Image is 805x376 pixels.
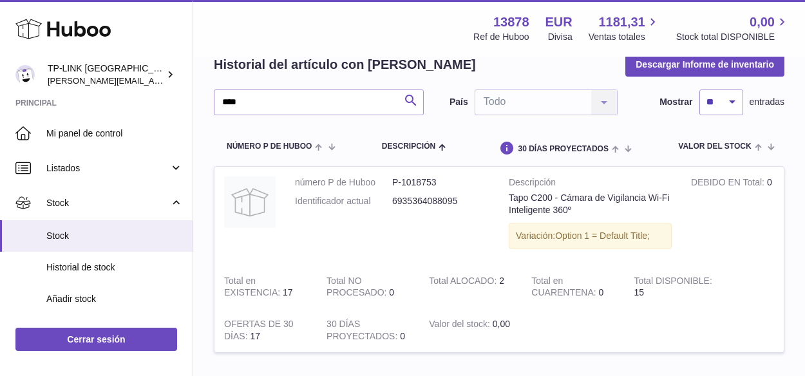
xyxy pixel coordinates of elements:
td: 15 [624,265,726,309]
span: 0,00 [750,14,775,31]
a: 0,00 Stock total DISPONIBLE [676,14,790,43]
td: 0 [317,308,419,352]
img: product image [224,176,276,228]
span: 0,00 [493,319,510,329]
span: Valor del stock [678,142,751,151]
span: Historial de entregas [46,324,183,337]
span: Stock [46,197,169,209]
strong: Total NO PROCESADO [327,276,389,301]
h2: Historial del artículo con [PERSON_NAME] [214,56,476,73]
dd: 6935364088095 [392,195,489,207]
span: Stock [46,230,183,242]
td: 17 [214,308,317,352]
span: [PERSON_NAME][EMAIL_ADDRESS][DOMAIN_NAME] [48,75,258,86]
div: TP-LINK [GEOGRAPHIC_DATA], SOCIEDAD LIMITADA [48,62,164,87]
strong: OFERTAS DE 30 DÍAS [224,319,294,344]
button: Descargar Informe de inventario [625,53,784,76]
strong: Total ALOCADO [429,276,499,289]
a: 1181,31 Ventas totales [589,14,660,43]
span: Historial de stock [46,261,183,274]
dd: P-1018753 [392,176,489,189]
span: Mi panel de control [46,127,183,140]
span: Añadir stock [46,293,183,305]
td: 0 [317,265,419,309]
strong: Total en EXISTENCIA [224,276,283,301]
span: 30 DÍAS PROYECTADOS [518,145,608,153]
strong: EUR [545,14,573,31]
strong: DEBIDO EN Total [691,177,767,191]
div: Tapo C200 - Cámara de Vigilancia Wi-Fi Inteligente 360º [509,192,672,216]
span: Listados [46,162,169,174]
td: 0 [681,167,784,265]
strong: 30 DÍAS PROYECTADOS [327,319,400,344]
strong: Valor del stock [429,319,493,332]
a: Cerrar sesión [15,328,177,351]
dt: número P de Huboo [295,176,392,189]
span: Descripción [382,142,435,151]
div: Ref de Huboo [473,31,529,43]
span: número P de Huboo [227,142,312,151]
span: 0 [599,287,604,297]
dt: Identificador actual [295,195,392,207]
span: entradas [750,96,784,108]
strong: Total DISPONIBLE [634,276,712,289]
span: Stock total DISPONIBLE [676,31,790,43]
td: 17 [214,265,317,309]
div: Variación: [509,223,672,249]
span: Ventas totales [589,31,660,43]
strong: 13878 [493,14,529,31]
span: Option 1 = Default Title; [555,230,650,241]
strong: Descripción [509,176,672,192]
strong: Total en CUARENTENA [531,276,598,301]
img: celia.yan@tp-link.com [15,65,35,84]
label: Mostrar [659,96,692,108]
div: Divisa [548,31,573,43]
td: 2 [419,265,522,309]
label: País [450,96,468,108]
span: 1181,31 [598,14,645,31]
